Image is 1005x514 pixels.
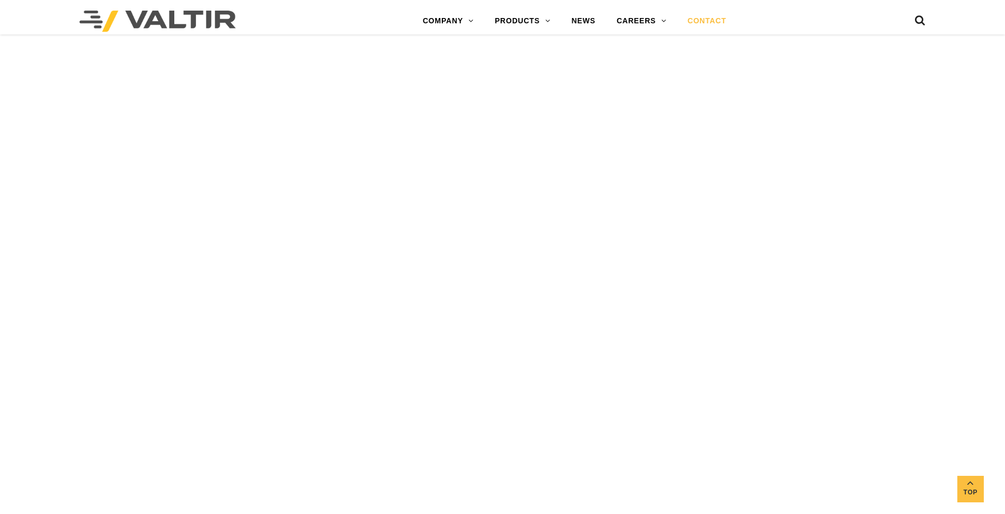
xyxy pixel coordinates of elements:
[606,11,677,32] a: CAREERS
[677,11,737,32] a: CONTACT
[561,11,606,32] a: NEWS
[412,11,484,32] a: COMPANY
[957,486,984,499] span: Top
[957,476,984,502] a: Top
[484,11,561,32] a: PRODUCTS
[79,11,236,32] img: Valtir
